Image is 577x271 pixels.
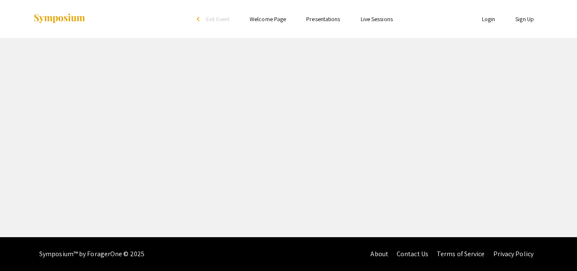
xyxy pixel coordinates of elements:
div: arrow_back_ios [197,16,202,22]
a: Contact Us [397,249,428,258]
a: Presentations [306,15,340,23]
a: About [370,249,388,258]
a: Terms of Service [437,249,485,258]
iframe: Chat [541,233,571,265]
a: Privacy Policy [493,249,533,258]
span: Exit Event [206,15,229,23]
a: Live Sessions [361,15,393,23]
a: Login [482,15,495,23]
div: Symposium™ by ForagerOne © 2025 [39,237,144,271]
img: Symposium by ForagerOne [33,13,86,25]
a: Sign Up [515,15,534,23]
a: Welcome Page [250,15,286,23]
